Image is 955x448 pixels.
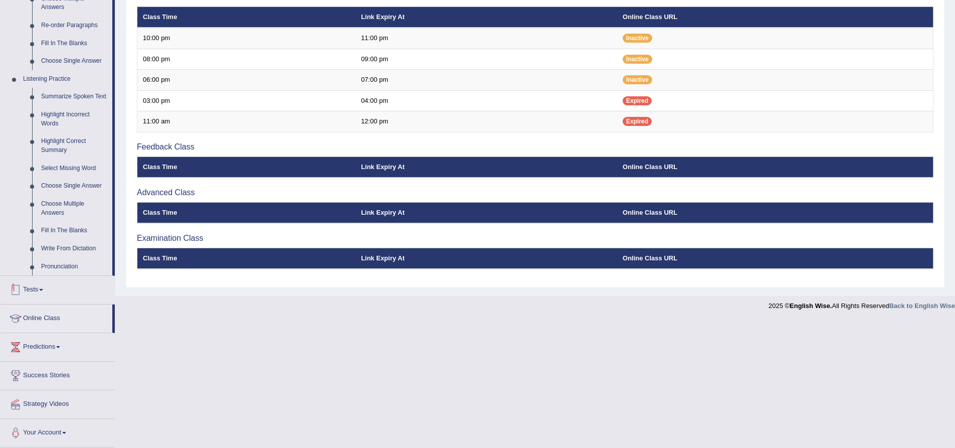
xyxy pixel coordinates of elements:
[37,132,112,159] a: Highlight Correct Summary
[37,17,112,35] a: Re-order Paragraphs
[37,35,112,53] a: Fill In The Blanks
[1,276,115,301] a: Tests
[355,90,617,111] td: 04:00 pm
[1,362,115,387] a: Success Stories
[355,248,617,269] th: Link Expiry At
[37,52,112,70] a: Choose Single Answer
[137,28,356,49] td: 10:00 pm
[355,49,617,70] td: 09:00 pm
[37,240,112,258] a: Write From Dictation
[37,177,112,195] a: Choose Single Answer
[769,296,955,311] div: 2025 © All Rights Reserved
[355,157,617,178] th: Link Expiry At
[137,49,356,70] td: 08:00 pm
[355,28,617,49] td: 11:00 pm
[355,7,617,28] th: Link Expiry At
[1,333,115,358] a: Predictions
[623,75,652,84] span: Inactive
[355,202,617,223] th: Link Expiry At
[889,302,955,310] a: Back to English Wise
[623,55,652,64] span: Inactive
[37,258,112,276] a: Pronunciation
[137,157,356,178] th: Class Time
[617,7,933,28] th: Online Class URL
[37,160,112,178] a: Select Missing Word
[137,90,356,111] td: 03:00 pm
[137,202,356,223] th: Class Time
[137,234,933,243] h3: Examination Class
[355,70,617,91] td: 07:00 pm
[1,305,112,330] a: Online Class
[617,157,933,178] th: Online Class URL
[790,302,832,310] strong: English Wise.
[37,88,112,106] a: Summarize Spoken Text
[19,70,112,88] a: Listening Practice
[623,117,652,126] span: Expired
[37,195,112,222] a: Choose Multiple Answers
[617,248,933,269] th: Online Class URL
[137,70,356,91] td: 06:00 pm
[37,106,112,132] a: Highlight Incorrect Words
[623,34,652,43] span: Inactive
[623,96,652,105] span: Expired
[617,202,933,223] th: Online Class URL
[137,142,933,152] h3: Feedback Class
[137,188,933,197] h3: Advanced Class
[1,390,115,415] a: Strategy Videos
[355,111,617,132] td: 12:00 pm
[137,7,356,28] th: Class Time
[137,111,356,132] td: 11:00 am
[1,419,115,444] a: Your Account
[137,248,356,269] th: Class Time
[37,222,112,240] a: Fill In The Blanks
